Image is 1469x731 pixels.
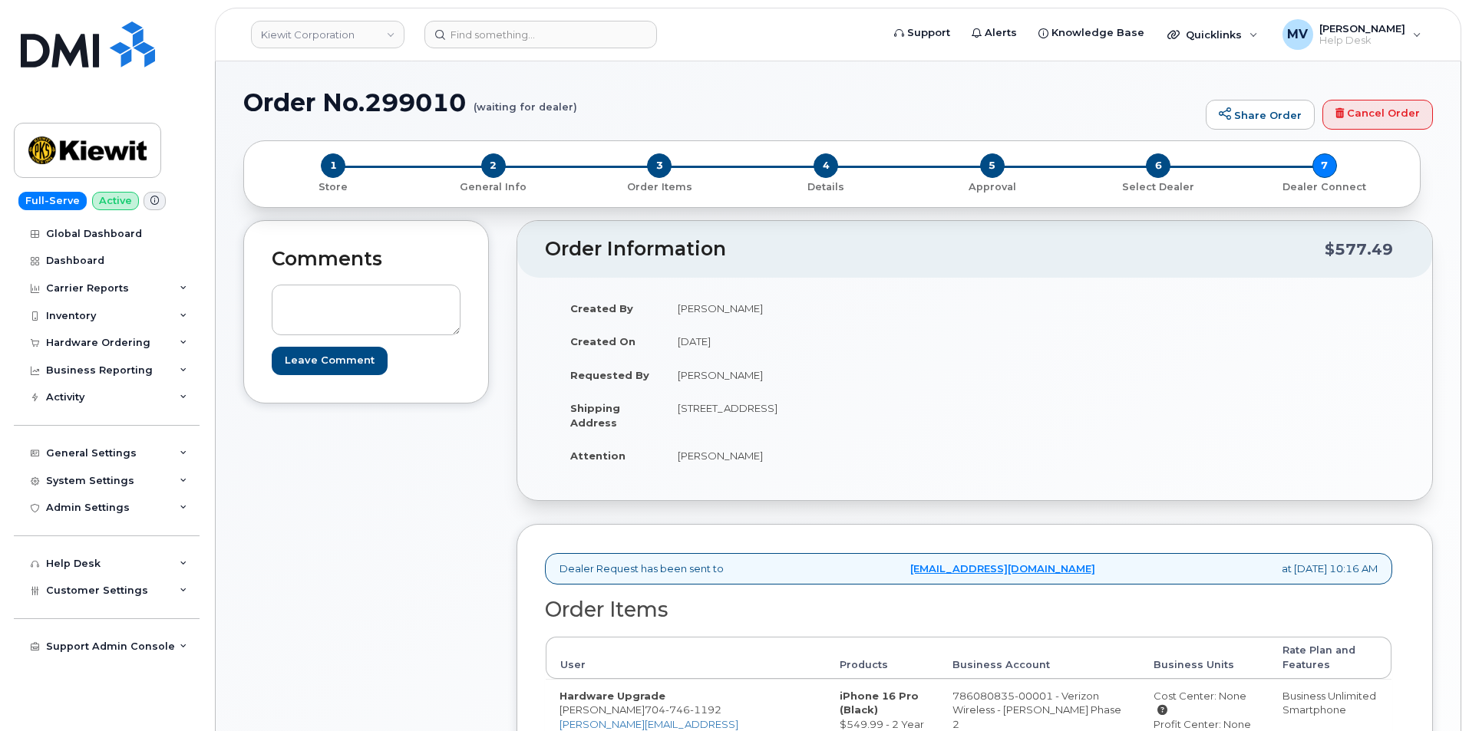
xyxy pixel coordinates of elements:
[546,637,826,679] th: User
[243,89,1198,116] h1: Order No.299010
[749,180,903,194] p: Details
[417,180,571,194] p: General Info
[915,180,1069,194] p: Approval
[909,178,1075,194] a: 5 Approval
[647,153,672,178] span: 3
[1146,153,1170,178] span: 6
[1206,100,1315,130] a: Share Order
[840,690,919,716] strong: iPhone 16 Pro (Black)
[1081,180,1236,194] p: Select Dealer
[570,449,626,462] strong: Attention
[481,153,506,178] span: 2
[743,178,909,194] a: 4 Details
[939,637,1140,679] th: Business Account
[545,553,1392,584] div: Dealer Request has been sent to at [DATE] 10:16 AM
[664,358,963,392] td: [PERSON_NAME]
[570,369,649,381] strong: Requested By
[272,347,388,375] input: Leave Comment
[570,302,633,314] strong: Created By
[545,598,1392,621] h2: Order Items
[570,335,635,347] strong: Created On
[545,239,1325,260] h2: Order Information
[321,153,345,178] span: 1
[814,153,838,178] span: 4
[1322,100,1433,130] a: Cancel Order
[474,89,577,113] small: (waiting for dealer)
[262,180,404,194] p: Store
[664,391,963,439] td: [STREET_ADDRESS]
[1325,235,1393,264] div: $577.49
[665,703,690,716] span: 746
[645,703,721,716] span: 704
[690,703,721,716] span: 1192
[570,402,620,429] strong: Shipping Address
[411,178,577,194] a: 2 General Info
[664,324,963,358] td: [DATE]
[272,249,461,270] h2: Comments
[1140,637,1268,679] th: Business Units
[1154,689,1254,717] div: Cost Center: None
[980,153,1005,178] span: 5
[256,178,411,194] a: 1 Store
[664,439,963,473] td: [PERSON_NAME]
[910,561,1095,576] a: [EMAIL_ADDRESS][DOMAIN_NAME]
[583,180,737,194] p: Order Items
[1269,637,1392,679] th: Rate Plan and Features
[826,637,939,679] th: Products
[576,178,743,194] a: 3 Order Items
[1075,178,1242,194] a: 6 Select Dealer
[560,690,665,702] strong: Hardware Upgrade
[664,291,963,325] td: [PERSON_NAME]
